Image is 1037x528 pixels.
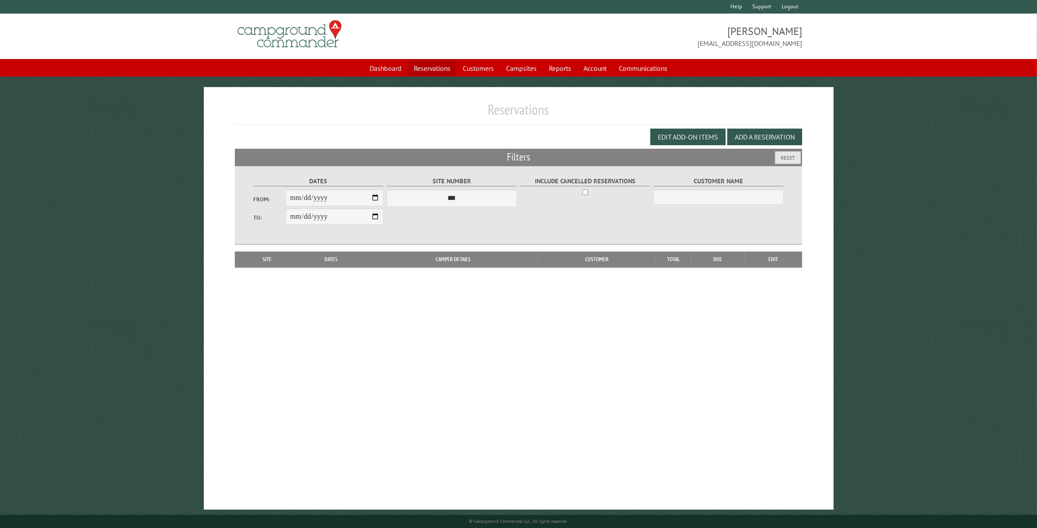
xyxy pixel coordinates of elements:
[745,252,803,267] th: Edit
[295,252,368,267] th: Dates
[691,252,745,267] th: Due
[519,24,803,49] span: [PERSON_NAME] [EMAIL_ADDRESS][DOMAIN_NAME]
[614,60,673,77] a: Communications
[469,518,568,524] small: © Campground Commander LLC. All rights reserved.
[253,195,286,203] label: From:
[239,252,295,267] th: Site
[364,60,407,77] a: Dashboard
[253,213,286,222] label: To:
[538,252,656,267] th: Customer
[775,151,801,164] button: Reset
[501,60,542,77] a: Campsites
[727,129,802,145] button: Add a Reservation
[544,60,576,77] a: Reports
[235,17,344,51] img: Campground Commander
[409,60,456,77] a: Reservations
[253,176,384,186] label: Dates
[387,176,517,186] label: Site Number
[578,60,612,77] a: Account
[650,129,726,145] button: Edit Add-on Items
[457,60,499,77] a: Customers
[235,149,803,165] h2: Filters
[520,176,651,186] label: Include Cancelled Reservations
[653,176,784,186] label: Customer Name
[656,252,691,267] th: Total
[368,252,538,267] th: Camper Details
[235,101,803,125] h1: Reservations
